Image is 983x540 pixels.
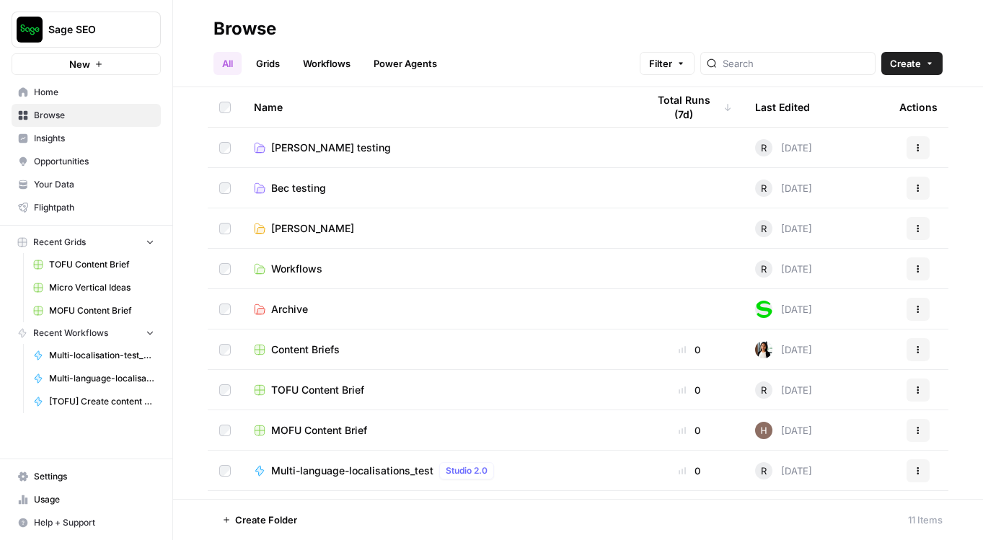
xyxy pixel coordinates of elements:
div: [DATE] [755,341,812,358]
span: Content Briefs [271,342,340,357]
span: R [761,141,767,155]
div: [DATE] [755,139,812,156]
a: Multi-localisation-test_rob [27,344,161,367]
a: Power Agents [365,52,446,75]
div: [DATE] [755,422,812,439]
span: TOFU Content Brief [49,258,154,271]
a: [PERSON_NAME] testing [254,141,624,155]
span: R [761,383,767,397]
div: [DATE] [755,301,812,318]
span: R [761,262,767,276]
div: [DATE] [755,220,812,237]
div: Browse [213,17,276,40]
a: Multi-language-localisations_testStudio 2.0 [254,462,624,479]
a: Bec testing [254,181,624,195]
div: [DATE] [755,462,812,479]
span: Studio 2.0 [446,464,488,477]
a: Your Data [12,173,161,196]
a: Browse [12,104,161,127]
a: All [213,52,242,75]
span: Create [890,56,921,71]
div: 11 Items [908,513,943,527]
span: MOFU Content Brief [271,423,367,438]
div: 0 [647,464,732,478]
button: Recent Grids [12,231,161,253]
span: Multi-localisation-test_rob [49,349,154,362]
span: Multi-language-localisations_test [271,464,433,478]
img: 2tjdtbkr969jgkftgy30i99suxv9 [755,301,772,318]
div: [DATE] [755,260,812,278]
span: R [761,181,767,195]
span: Create Folder [235,513,297,527]
a: MOFU Content Brief [254,423,624,438]
span: Settings [34,470,154,483]
div: Total Runs (7d) [647,87,732,127]
img: 5m2q3ewym4xjht4phlpjz25nibxf [755,422,772,439]
span: Filter [649,56,672,71]
span: Insights [34,132,154,145]
span: Micro Vertical Ideas [49,281,154,294]
a: Micro Vertical Ideas [27,276,161,299]
a: Workflows [294,52,359,75]
a: [TOFU] Create content brief with internal links_Rob M Testing [27,390,161,413]
div: Actions [899,87,938,127]
button: Create [881,52,943,75]
button: Filter [640,52,695,75]
span: MOFU Content Brief [49,304,154,317]
a: MOFU Content Brief [27,299,161,322]
span: Bec testing [271,181,326,195]
span: Help + Support [34,516,154,529]
div: 0 [647,342,732,357]
span: R [761,464,767,478]
span: Your Data [34,178,154,191]
a: Home [12,81,161,104]
div: [DATE] [755,381,812,399]
a: Multi-language-localisations_test [27,367,161,390]
a: [PERSON_NAME] [254,221,624,236]
a: Grids [247,52,288,75]
span: New [69,57,90,71]
a: Opportunities [12,150,161,173]
div: Last Edited [755,87,810,127]
a: TOFU Content Brief [27,253,161,276]
a: Workflows [254,262,624,276]
span: Flightpath [34,201,154,214]
span: TOFU Content Brief [271,383,364,397]
span: Browse [34,109,154,122]
span: Recent Workflows [33,327,108,340]
img: Sage SEO Logo [17,17,43,43]
div: Name [254,87,624,127]
a: Flightpath [12,196,161,219]
a: Usage [12,488,161,511]
div: 0 [647,383,732,397]
span: [PERSON_NAME] testing [271,141,391,155]
span: [TOFU] Create content brief with internal links_Rob M Testing [49,395,154,408]
button: New [12,53,161,75]
span: Workflows [271,262,322,276]
span: Multi-language-localisations_test [49,372,154,385]
button: Create Folder [213,508,306,531]
span: Archive [271,302,308,317]
a: Insights [12,127,161,150]
span: Opportunities [34,155,154,168]
button: Recent Workflows [12,322,161,344]
a: Archive [254,302,624,317]
span: R [761,221,767,236]
a: Content Briefs [254,342,624,357]
span: Usage [34,493,154,506]
button: Workspace: Sage SEO [12,12,161,48]
img: xqjo96fmx1yk2e67jao8cdkou4un [755,341,772,358]
button: Help + Support [12,511,161,534]
a: TOFU Content Brief [254,383,624,397]
span: Recent Grids [33,236,86,249]
input: Search [723,56,869,71]
span: Sage SEO [48,22,136,37]
div: [DATE] [755,180,812,197]
span: [PERSON_NAME] [271,221,354,236]
div: 0 [647,423,732,438]
span: Home [34,86,154,99]
a: Settings [12,465,161,488]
